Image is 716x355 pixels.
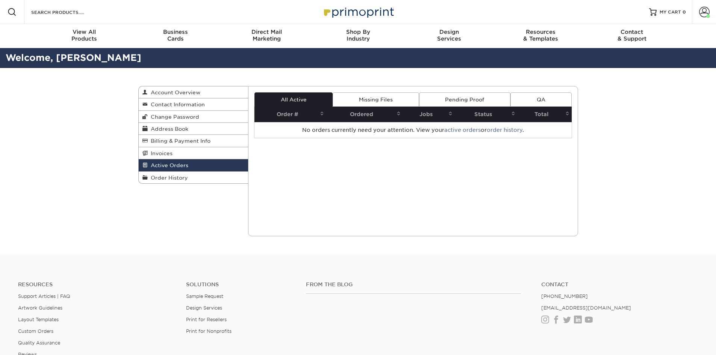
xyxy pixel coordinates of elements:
[39,29,130,35] span: View All
[39,24,130,48] a: View AllProducts
[148,138,210,144] span: Billing & Payment Info
[221,29,312,35] span: Direct Mail
[139,111,248,123] a: Change Password
[333,92,419,107] a: Missing Files
[18,328,53,334] a: Custom Orders
[254,92,333,107] a: All Active
[130,29,221,42] div: Cards
[326,107,403,122] th: Ordered
[186,328,232,334] a: Print for Nonprofits
[541,281,698,288] a: Contact
[404,29,495,35] span: Design
[39,29,130,42] div: Products
[148,150,173,156] span: Invoices
[403,107,455,122] th: Jobs
[130,24,221,48] a: BusinessCards
[444,127,481,133] a: active orders
[495,24,586,48] a: Resources& Templates
[139,123,248,135] a: Address Book
[254,122,572,138] td: No orders currently need your attention. View your or .
[312,24,404,48] a: Shop ByIndustry
[518,107,571,122] th: Total
[148,162,188,168] span: Active Orders
[586,24,678,48] a: Contact& Support
[30,8,104,17] input: SEARCH PRODUCTS.....
[148,101,205,107] span: Contact Information
[312,29,404,35] span: Shop By
[312,29,404,42] div: Industry
[186,281,295,288] h4: Solutions
[139,135,248,147] a: Billing & Payment Info
[510,92,571,107] a: QA
[221,24,312,48] a: Direct MailMarketing
[18,281,175,288] h4: Resources
[487,127,522,133] a: order history
[186,317,227,322] a: Print for Resellers
[541,293,588,299] a: [PHONE_NUMBER]
[419,92,510,107] a: Pending Proof
[139,172,248,183] a: Order History
[660,9,681,15] span: MY CART
[18,293,70,299] a: Support Articles | FAQ
[186,293,223,299] a: Sample Request
[186,305,222,311] a: Design Services
[586,29,678,42] div: & Support
[148,175,188,181] span: Order History
[683,9,686,15] span: 0
[139,86,248,98] a: Account Overview
[18,305,62,311] a: Artwork Guidelines
[404,29,495,42] div: Services
[321,4,396,20] img: Primoprint
[148,114,199,120] span: Change Password
[254,107,326,122] th: Order #
[139,159,248,171] a: Active Orders
[130,29,221,35] span: Business
[139,147,248,159] a: Invoices
[18,317,59,322] a: Layout Templates
[404,24,495,48] a: DesignServices
[586,29,678,35] span: Contact
[541,305,631,311] a: [EMAIL_ADDRESS][DOMAIN_NAME]
[139,98,248,110] a: Contact Information
[148,89,200,95] span: Account Overview
[495,29,586,35] span: Resources
[455,107,518,122] th: Status
[495,29,586,42] div: & Templates
[221,29,312,42] div: Marketing
[306,281,521,288] h4: From the Blog
[148,126,188,132] span: Address Book
[18,340,60,346] a: Quality Assurance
